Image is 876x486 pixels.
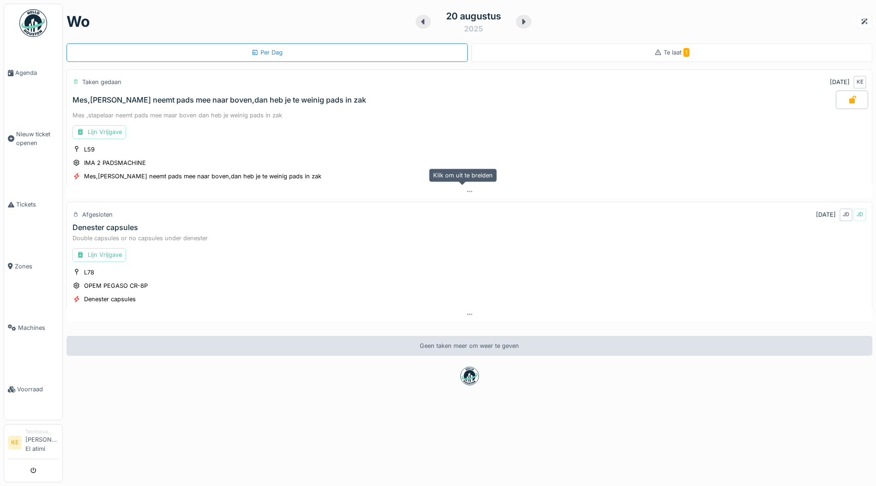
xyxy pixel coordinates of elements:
h1: wo [66,13,90,30]
a: Tickets [4,174,62,236]
div: Double capsules or no capsules under denester [72,234,866,243]
img: Badge_color-CXgf-gQk.svg [19,9,47,37]
div: L78 [84,268,94,277]
span: Zones [15,262,59,271]
div: JD [853,208,866,221]
div: OPEM PEGASO CR-8P [84,281,148,290]
div: Klik om uit te breiden [429,169,497,182]
div: L59 [84,145,95,154]
div: Mes ,stapelaar neemt pads mee maar boven dan heb je weinig pads in zak [72,111,866,120]
span: Agenda [15,68,59,77]
a: Machines [4,297,62,358]
div: [DATE] [816,210,836,219]
div: Technicus [25,428,59,435]
div: Per Dag [251,48,283,57]
li: KE [8,436,22,450]
div: Denester capsules [84,295,136,304]
div: Denester capsules [72,223,138,232]
span: Machines [18,323,59,332]
div: Afgesloten [82,210,113,219]
div: Lijn Vrijgave [72,125,126,139]
div: [DATE] [830,78,850,86]
span: 1 [683,48,689,57]
a: KE Technicus[PERSON_NAME] El atimi [8,428,59,459]
div: 20 augustus [446,9,501,23]
div: Lijn Vrijgave [72,248,126,261]
div: Mes,[PERSON_NAME] neemt pads mee naar boven,dan heb je te weinig pads in zak [72,96,366,104]
div: KE [853,76,866,89]
a: Nieuw ticket openen [4,103,62,174]
span: Voorraad [17,385,59,394]
img: badge-BVDL4wpA.svg [460,367,479,385]
span: Nieuw ticket openen [16,130,59,147]
div: Mes,[PERSON_NAME] neemt pads mee naar boven,dan heb je te weinig pads in zak [84,172,321,181]
li: [PERSON_NAME] El atimi [25,428,59,457]
span: Tickets [16,200,59,209]
div: Taken gedaan [82,78,121,86]
div: Geen taken meer om weer te geven [66,336,872,356]
a: Zones [4,236,62,297]
a: Voorraad [4,358,62,420]
span: Te laat [664,49,689,56]
div: JD [840,208,852,221]
div: 2025 [464,23,483,34]
div: IMA 2 PADSMACHINE [84,158,146,167]
a: Agenda [4,42,62,103]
